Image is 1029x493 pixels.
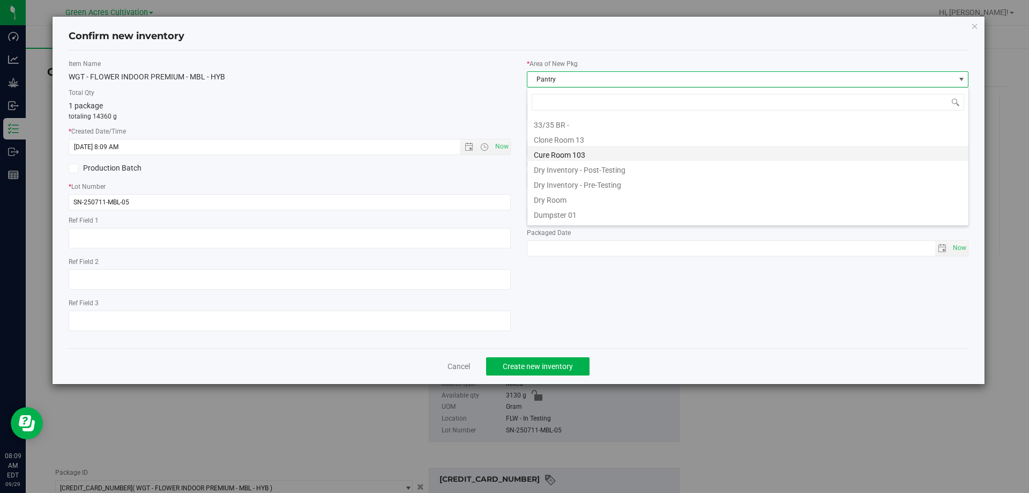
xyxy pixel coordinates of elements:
label: Item Name [69,59,511,69]
span: select [950,241,968,256]
label: Ref Field 2 [69,257,511,267]
span: select [935,241,951,256]
button: Create new inventory [486,357,590,376]
h4: Confirm new inventory [69,30,184,43]
span: Open the date view [460,143,478,151]
div: WGT - FLOWER INDOOR PREMIUM - MBL - HYB [69,71,511,83]
label: Total Qty [69,88,511,98]
p: totaling 14360 g [69,112,511,121]
label: Ref Field 1 [69,216,511,225]
span: Open the time view [475,143,494,151]
iframe: Resource center [11,407,43,439]
span: 1 package [69,101,103,110]
span: Set Current date [493,139,511,154]
span: Set Current date [951,240,969,256]
label: Ref Field 3 [69,298,511,308]
label: Created Date/Time [69,127,511,136]
label: Production Batch [69,163,281,174]
span: Create new inventory [503,362,573,371]
a: Cancel [448,361,470,372]
span: Pantry [527,72,955,87]
label: Lot Number [69,182,511,192]
label: Area of New Pkg [527,59,969,69]
label: Packaged Date [527,228,969,238]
